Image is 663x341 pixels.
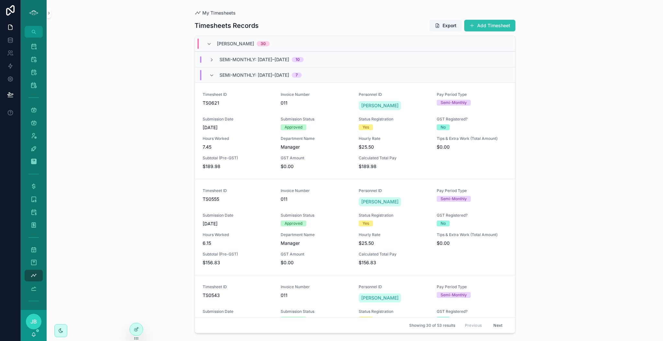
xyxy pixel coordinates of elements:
[203,292,273,299] span: TS0543
[203,213,273,218] span: Submission Date
[21,38,47,310] div: scrollable content
[464,20,515,31] button: Add Timesheet
[361,199,399,205] span: [PERSON_NAME]
[361,295,399,301] span: [PERSON_NAME]
[437,284,507,290] span: Pay Period Type
[281,252,351,257] span: GST Amount
[219,56,289,63] span: Semi-Monthly: [DATE]–[DATE]
[359,240,429,246] span: $25.50
[281,100,351,106] span: 011
[281,188,351,193] span: Invoice Number
[203,155,273,161] span: Subtotal (Pre-GST)
[359,252,429,257] span: Calculated Total Pay
[359,232,429,237] span: Hourly Rate
[285,124,302,130] div: Approved
[203,136,273,141] span: Hours Worked
[195,83,515,179] a: Timesheet IDTS0621Invoice Number011Personnel ID[PERSON_NAME]Pay Period TypeSemi-MonthlySubmission...
[441,292,467,298] div: Semi-Monthly
[203,252,273,257] span: Subtotal (Pre-GST)
[261,41,266,46] div: 30
[437,144,507,150] span: $0.00
[28,8,39,18] img: App logo
[281,117,351,122] span: Submission Status
[281,136,351,141] span: Department Name
[359,309,429,314] span: Status Registration
[217,40,254,47] span: [PERSON_NAME]
[437,188,507,193] span: Pay Period Type
[359,101,401,110] a: [PERSON_NAME]
[359,92,429,97] span: Personnel ID
[359,188,429,193] span: Personnel ID
[296,73,298,78] div: 7
[203,259,273,266] span: $156.83
[285,221,302,226] div: Approved
[203,163,273,170] span: $189.98
[441,196,467,202] div: Semi-Monthly
[437,136,507,141] span: Tips & Extra Work (Total Amount)
[203,232,273,237] span: Hours Worked
[359,213,429,218] span: Status Registration
[437,92,507,97] span: Pay Period Type
[359,284,429,290] span: Personnel ID
[203,100,273,106] span: TS0621
[203,309,273,314] span: Submission Date
[30,318,37,325] span: JB
[437,117,507,122] span: GST Registered?
[285,317,302,323] div: Approved
[409,323,455,328] span: Showing 30 of 53 results
[437,240,507,246] span: $0.00
[203,92,273,97] span: Timesheet ID
[203,317,273,323] span: [DATE]
[195,179,515,275] a: Timesheet IDTS0555Invoice Number011Personnel ID[PERSON_NAME]Pay Period TypeSemi-MonthlySubmission...
[281,196,351,202] span: 011
[489,320,507,330] button: Next
[441,221,446,226] div: No
[359,293,401,302] a: [PERSON_NAME]
[281,284,351,290] span: Invoice Number
[203,144,273,150] span: 7.45
[359,163,429,170] span: $189.98
[281,213,351,218] span: Submission Status
[281,155,351,161] span: GST Amount
[219,72,289,78] span: Semi-Monthly: [DATE]–[DATE]
[437,213,507,218] span: GST Registered?
[203,221,273,227] span: [DATE]
[359,136,429,141] span: Hourly Rate
[281,309,351,314] span: Submission Status
[363,221,369,226] div: Yes
[195,10,236,16] a: My Timesheets
[203,117,273,122] span: Submission Date
[363,317,369,323] div: Yes
[441,100,467,106] div: Semi-Monthly
[203,240,273,246] span: 6.15
[281,292,351,299] span: 011
[203,124,273,131] span: [DATE]
[281,92,351,97] span: Invoice Number
[202,10,236,16] span: My Timesheets
[441,317,446,323] div: No
[437,309,507,314] span: GST Registered?
[203,196,273,202] span: TS0555
[203,188,273,193] span: Timesheet ID
[281,232,351,237] span: Department Name
[203,284,273,290] span: Timesheet ID
[363,124,369,130] div: Yes
[430,20,462,31] button: Export
[296,57,300,62] div: 10
[195,21,259,30] h1: Timesheets Records
[359,259,429,266] span: $156.83
[437,232,507,237] span: Tips & Extra Work (Total Amount)
[281,163,351,170] span: $0.00
[281,240,351,246] span: Manager
[359,155,429,161] span: Calculated Total Pay
[359,144,429,150] span: $25.50
[361,102,399,109] span: [PERSON_NAME]
[441,124,446,130] div: No
[281,144,351,150] span: Manager
[281,259,351,266] span: $0.00
[359,117,429,122] span: Status Registration
[359,197,401,206] a: [PERSON_NAME]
